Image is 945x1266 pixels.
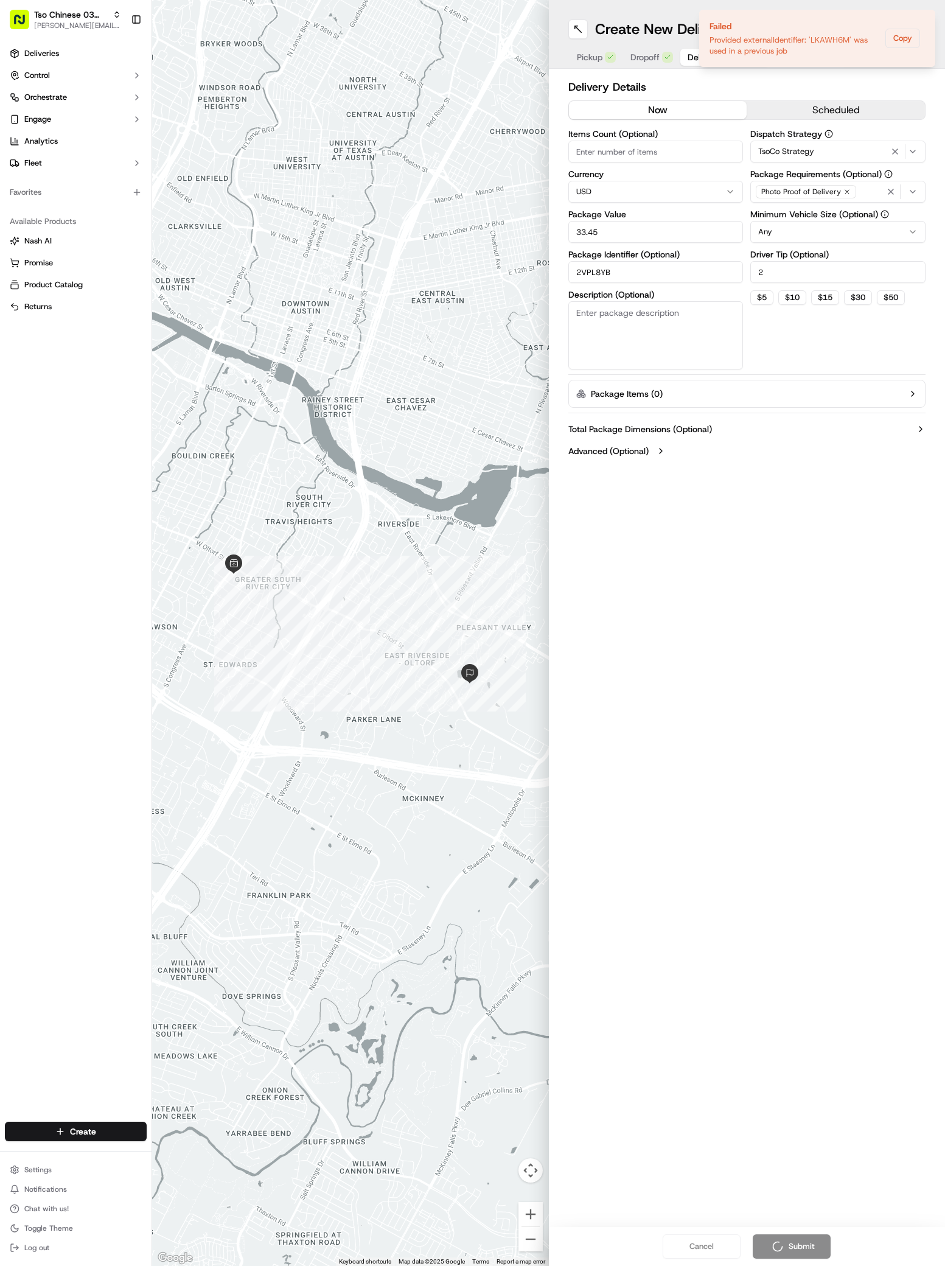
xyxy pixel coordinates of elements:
button: Tso Chinese 03 TsoCo[PERSON_NAME][EMAIL_ADDRESS][DOMAIN_NAME] [5,5,126,34]
button: Nash AI [5,231,147,251]
button: Package Items (0) [568,380,926,408]
img: Nash [12,12,37,37]
button: Map camera controls [518,1158,543,1183]
a: Terms (opens in new tab) [472,1258,489,1265]
label: Advanced (Optional) [568,445,649,457]
span: Map data ©2025 Google [399,1258,465,1265]
div: Past conversations [12,158,82,168]
button: Chat with us! [5,1200,147,1217]
span: Control [24,70,50,81]
span: Analytics [24,136,58,147]
button: Copy [885,29,920,48]
button: Advanced (Optional) [568,445,926,457]
span: [DATE] [108,189,133,198]
img: 1736555255976-a54dd68f-1ca7-489b-9aae-adbdc363a1c4 [12,116,34,138]
button: Fleet [5,153,147,173]
span: Orchestrate [24,92,67,103]
a: Open this area in Google Maps (opens a new window) [155,1250,195,1266]
span: Fleet [24,158,42,169]
button: Promise [5,253,147,273]
span: Pickup [577,51,602,63]
button: Dispatch Strategy [825,130,833,138]
span: Create [70,1125,96,1138]
img: Charles Folsom [12,177,32,197]
button: Zoom out [518,1227,543,1251]
button: Orchestrate [5,88,147,107]
a: Promise [10,257,142,268]
div: Provided externalIdentifier: 'LKAWH6M' was used in a previous job [710,35,880,57]
span: Toggle Theme [24,1223,73,1233]
button: Engage [5,110,147,129]
button: scheduled [747,101,925,119]
div: We're available if you need us! [55,128,167,138]
button: Minimum Vehicle Size (Optional) [880,210,889,219]
span: API Documentation [115,272,195,284]
button: $50 [877,290,905,305]
button: Total Package Dimensions (Optional) [568,423,926,435]
button: Create [5,1122,147,1141]
span: Delivery Details [688,51,748,63]
h2: Delivery Details [568,79,926,96]
span: Chat with us! [24,1204,69,1214]
label: Dispatch Strategy [750,130,926,138]
span: • [162,222,167,231]
div: Favorites [5,183,147,202]
button: Returns [5,297,147,316]
label: Description (Optional) [568,290,744,299]
div: Available Products [5,212,147,231]
label: Package Identifier (Optional) [568,250,744,259]
div: 📗 [12,273,22,283]
a: Returns [10,301,142,312]
span: Notifications [24,1184,67,1194]
input: Got a question? Start typing here... [32,79,219,91]
a: Report a map error [497,1258,545,1265]
div: Start new chat [55,116,200,128]
button: TsoCo Strategy [750,141,926,163]
button: Zoom in [518,1202,543,1226]
span: [PERSON_NAME] [38,189,99,198]
span: Deliveries [24,48,59,59]
img: 1736555255976-a54dd68f-1ca7-489b-9aae-adbdc363a1c4 [24,189,34,199]
span: Engage [24,114,51,125]
span: Product Catalog [24,279,83,290]
input: Enter package identifier [568,261,744,283]
label: Items Count (Optional) [568,130,744,138]
span: Knowledge Base [24,272,93,284]
button: Settings [5,1161,147,1178]
button: Photo Proof of Delivery [750,181,926,203]
label: Total Package Dimensions (Optional) [568,423,712,435]
button: Product Catalog [5,275,147,295]
span: • [101,189,105,198]
button: Notifications [5,1181,147,1198]
button: Tso Chinese 03 TsoCo [34,9,108,21]
button: Toggle Theme [5,1220,147,1237]
span: Promise [24,257,53,268]
label: Package Value [568,210,744,219]
label: Package Items ( 0 ) [591,388,663,400]
a: Product Catalog [10,279,142,290]
label: Minimum Vehicle Size (Optional) [750,210,926,219]
a: Powered byPylon [86,301,147,311]
img: Google [155,1250,195,1266]
p: Welcome 👋 [12,49,221,68]
img: 8571987876998_91fb9ceb93ad5c398215_72.jpg [26,116,47,138]
a: 💻API Documentation [98,267,200,289]
input: Enter number of items [568,141,744,163]
a: Nash AI [10,236,142,247]
span: Photo Proof of Delivery [761,187,841,197]
button: $10 [778,290,806,305]
div: Failed [710,20,880,32]
button: Control [5,66,147,85]
button: Start new chat [207,120,221,135]
label: Driver Tip (Optional) [750,250,926,259]
span: Nash AI [24,236,52,247]
span: Pylon [121,302,147,311]
a: 📗Knowledge Base [7,267,98,289]
input: Enter driver tip amount [750,261,926,283]
span: TsoCo Strategy [758,146,814,157]
button: Package Requirements (Optional) [884,170,893,178]
span: Returns [24,301,52,312]
label: Currency [568,170,744,178]
span: Dropoff [630,51,660,63]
